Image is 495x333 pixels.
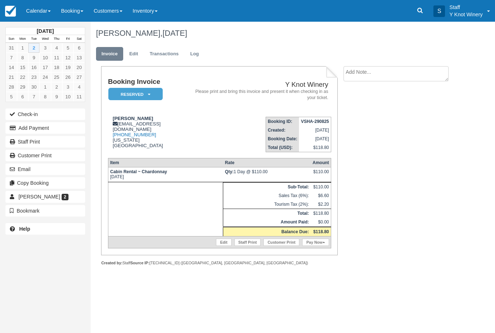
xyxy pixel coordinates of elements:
a: 13 [74,53,85,63]
div: S [433,5,445,17]
a: 3 [39,43,51,53]
h1: Booking Invoice [108,78,192,86]
strong: VSHA-290825 [301,119,329,124]
td: $0.00 [311,218,331,227]
a: 20 [74,63,85,72]
th: Sub-Total: [223,183,311,192]
a: 8 [17,53,28,63]
strong: Source IP: [130,261,150,265]
th: Total (USD): [266,143,299,152]
a: Staff Print [5,136,85,148]
em: Reserved [108,88,163,101]
img: checkfront-main-nav-mini-logo.png [5,6,16,17]
th: Thu [51,35,62,43]
a: 26 [62,72,74,82]
button: Bookmark [5,205,85,217]
a: 29 [17,82,28,92]
th: Mon [17,35,28,43]
a: Reserved [108,87,160,101]
a: 11 [74,92,85,102]
a: 27 [74,72,85,82]
a: 5 [6,92,17,102]
td: $2.20 [311,200,331,209]
h1: [PERSON_NAME], [96,29,457,38]
div: Staff [TECHNICAL_ID] ([GEOGRAPHIC_DATA], [GEOGRAPHIC_DATA], [GEOGRAPHIC_DATA]) [101,260,338,266]
a: 18 [51,63,62,72]
th: Tue [28,35,39,43]
span: 2 [62,194,68,200]
strong: Cabin Rental ~ Chardonnay [110,169,167,174]
p: Y Knot Winery [449,11,483,18]
a: 3 [62,82,74,92]
h2: Y Knot Winery [195,81,328,89]
strong: [PERSON_NAME] [113,116,153,121]
a: 8 [39,92,51,102]
th: Created: [266,126,299,135]
td: $110.00 [311,183,331,192]
td: Sales Tax (6%): [223,191,311,200]
button: Add Payment [5,122,85,134]
strong: Created by: [101,261,122,265]
a: Log [185,47,204,61]
a: 22 [17,72,28,82]
span: [DATE] [162,29,187,38]
td: $118.80 [311,209,331,218]
strong: [DATE] [37,28,54,34]
a: 2 [28,43,39,53]
th: Amount [311,158,331,167]
a: 1 [39,82,51,92]
th: Total: [223,209,311,218]
a: 2 [51,82,62,92]
th: Amount Paid: [223,218,311,227]
div: [EMAIL_ADDRESS][DOMAIN_NAME] [US_STATE] [GEOGRAPHIC_DATA] [108,116,192,148]
td: [DATE] [299,135,331,143]
a: [PHONE_NUMBER] [113,132,156,137]
div: $110.00 [312,169,329,180]
a: 15 [17,63,28,72]
a: 6 [17,92,28,102]
a: 30 [28,82,39,92]
a: [PERSON_NAME] 2 [5,191,85,202]
td: $6.60 [311,191,331,200]
button: Email [5,163,85,175]
a: Invoice [96,47,123,61]
a: 4 [74,82,85,92]
th: Sun [6,35,17,43]
th: Booking Date: [266,135,299,143]
td: [DATE] [108,167,223,182]
a: 7 [6,53,17,63]
th: Balance Due: [223,227,311,236]
th: Sat [74,35,85,43]
button: Copy Booking [5,177,85,189]
th: Item [108,158,223,167]
a: 28 [6,82,17,92]
a: 9 [51,92,62,102]
p: Staff [449,4,483,11]
a: 10 [62,92,74,102]
address: Please print and bring this invoice and present it when checking in as your ticket. [195,89,328,101]
td: Tourism Tax (2%): [223,200,311,209]
a: Edit [124,47,143,61]
a: 17 [39,63,51,72]
a: Pay Now [302,239,329,246]
a: Transactions [144,47,184,61]
button: Check-in [5,108,85,120]
th: Booking ID: [266,117,299,126]
a: 25 [51,72,62,82]
a: 16 [28,63,39,72]
a: 19 [62,63,74,72]
a: Help [5,223,85,235]
a: 10 [39,53,51,63]
a: 4 [51,43,62,53]
a: 24 [39,72,51,82]
th: Fri [62,35,74,43]
strong: $118.80 [313,229,329,234]
a: Staff Print [234,239,261,246]
strong: Qty [225,169,234,174]
a: 11 [51,53,62,63]
a: 7 [28,92,39,102]
a: Customer Print [5,150,85,161]
a: 12 [62,53,74,63]
a: 9 [28,53,39,63]
a: Edit [216,239,231,246]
